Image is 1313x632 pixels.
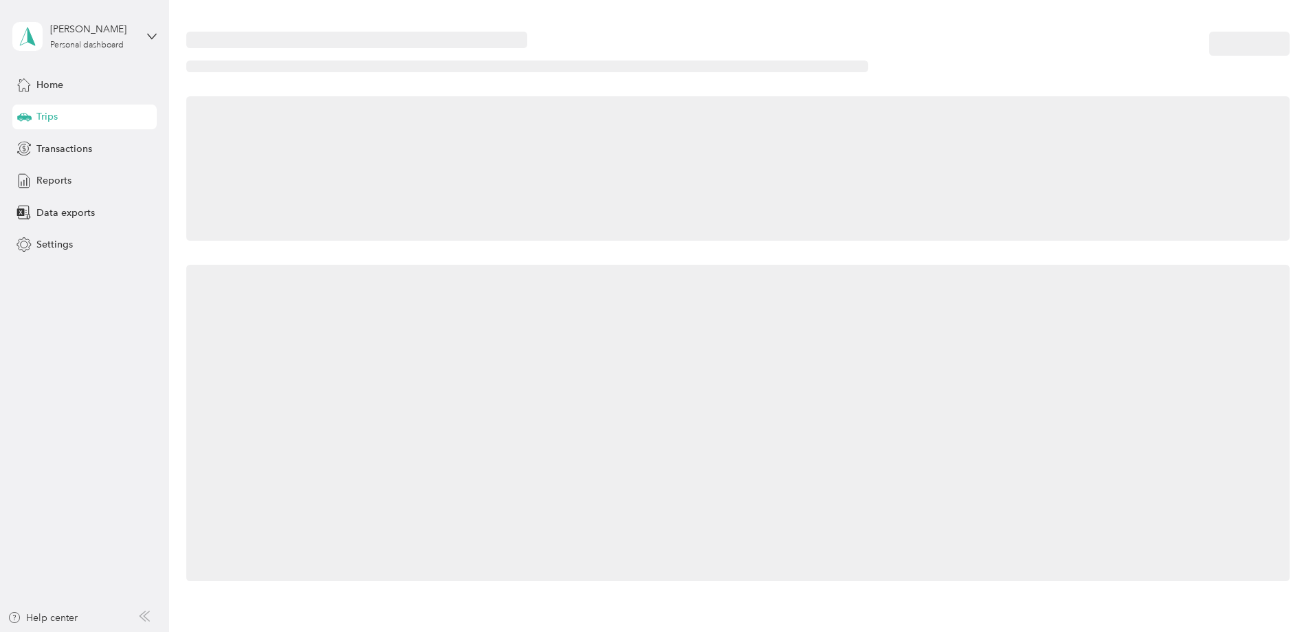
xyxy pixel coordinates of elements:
[50,22,136,36] div: [PERSON_NAME]
[36,142,92,156] span: Transactions
[36,173,71,188] span: Reports
[50,41,124,50] div: Personal dashboard
[8,611,78,625] button: Help center
[36,78,63,92] span: Home
[36,206,95,220] span: Data exports
[36,109,58,124] span: Trips
[1236,555,1313,632] iframe: Everlance-gr Chat Button Frame
[36,237,73,252] span: Settings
